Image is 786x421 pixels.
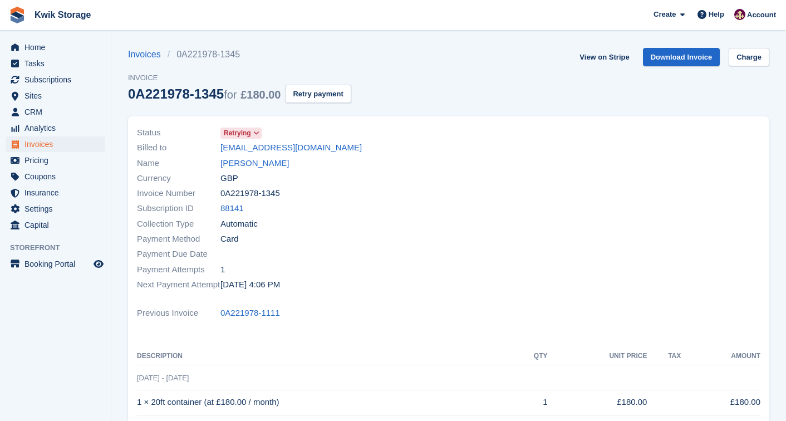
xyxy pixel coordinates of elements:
[24,40,91,55] span: Home
[24,88,91,104] span: Sites
[681,347,760,365] th: Amount
[24,136,91,152] span: Invoices
[6,169,105,184] a: menu
[220,218,258,231] span: Automatic
[128,72,351,84] span: Invoice
[6,153,105,168] a: menu
[220,263,225,276] span: 1
[6,104,105,120] a: menu
[24,56,91,71] span: Tasks
[575,48,633,66] a: View on Stripe
[240,89,281,101] span: £180.00
[709,9,724,20] span: Help
[9,7,26,23] img: stora-icon-8386f47178a22dfd0bd8f6a31ec36ba5ce8667c1dd55bd0f319d3a0aa187defe.svg
[137,141,220,154] span: Billed to
[6,120,105,136] a: menu
[10,242,111,253] span: Storefront
[92,257,105,271] a: Preview store
[137,187,220,200] span: Invoice Number
[512,347,548,365] th: QTY
[654,9,676,20] span: Create
[30,6,95,24] a: Kwik Storage
[681,390,760,415] td: £180.00
[220,278,280,291] time: 2025-10-06 15:06:59 UTC
[6,56,105,71] a: menu
[137,126,220,139] span: Status
[128,86,281,101] div: 0A221978-1345
[6,136,105,152] a: menu
[137,248,220,261] span: Payment Due Date
[137,218,220,231] span: Collection Type
[24,185,91,200] span: Insurance
[647,347,681,365] th: Tax
[137,202,220,215] span: Subscription ID
[128,48,351,61] nav: breadcrumbs
[6,72,105,87] a: menu
[24,104,91,120] span: CRM
[220,126,262,139] a: Retrying
[547,390,647,415] td: £180.00
[6,201,105,217] a: menu
[6,256,105,272] a: menu
[220,141,362,154] a: [EMAIL_ADDRESS][DOMAIN_NAME]
[137,278,220,291] span: Next Payment Attempt
[24,256,91,272] span: Booking Portal
[24,217,91,233] span: Capital
[224,128,251,138] span: Retrying
[643,48,720,66] a: Download Invoice
[6,40,105,55] a: menu
[512,390,548,415] td: 1
[220,202,244,215] a: 88141
[220,233,239,246] span: Card
[6,88,105,104] a: menu
[6,217,105,233] a: menu
[747,9,776,21] span: Account
[24,169,91,184] span: Coupons
[220,172,238,185] span: GBP
[137,172,220,185] span: Currency
[24,201,91,217] span: Settings
[137,390,512,415] td: 1 × 20ft container (at £180.00 / month)
[224,89,237,101] span: for
[220,187,280,200] span: 0A221978-1345
[137,347,512,365] th: Description
[734,9,745,20] img: ellie tragonette
[285,85,351,103] button: Retry payment
[6,185,105,200] a: menu
[24,120,91,136] span: Analytics
[220,157,289,170] a: [PERSON_NAME]
[24,72,91,87] span: Subscriptions
[137,374,189,382] span: [DATE] - [DATE]
[128,48,168,61] a: Invoices
[137,233,220,246] span: Payment Method
[547,347,647,365] th: Unit Price
[729,48,769,66] a: Charge
[137,157,220,170] span: Name
[137,263,220,276] span: Payment Attempts
[24,153,91,168] span: Pricing
[220,307,280,320] a: 0A221978-1111
[137,307,220,320] span: Previous Invoice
